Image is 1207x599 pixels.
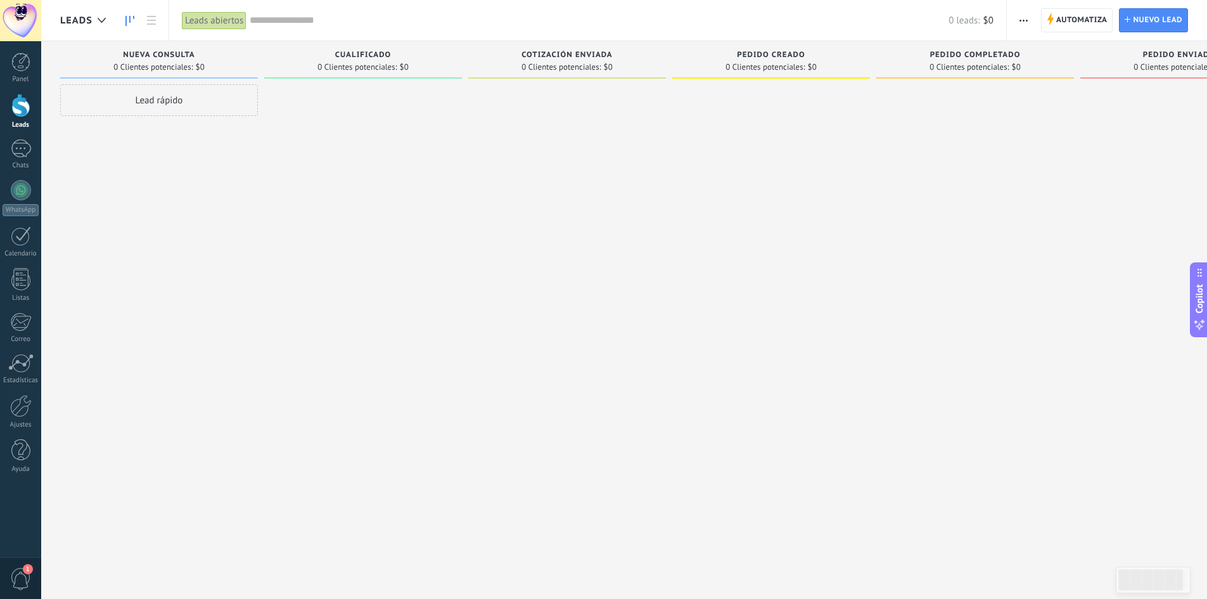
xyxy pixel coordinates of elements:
a: Leads [119,8,141,33]
div: Ajustes [3,421,39,429]
div: Lead rápido [60,84,258,116]
div: Panel [3,75,39,84]
span: 0 Clientes potenciales: [317,63,397,71]
div: WhatsApp [3,204,39,216]
div: Leads [3,121,39,129]
span: $0 [808,63,817,71]
div: Pedido creado [679,51,864,61]
span: $0 [400,63,409,71]
div: Chats [3,162,39,170]
a: Automatiza [1041,8,1113,32]
div: Estadísticas [3,377,39,385]
div: Correo [3,335,39,344]
span: Nueva consulta [123,51,195,60]
div: Nueva consulta [67,51,252,61]
a: Nuevo lead [1119,8,1188,32]
span: $0 [604,63,613,71]
span: Cualificado [335,51,392,60]
div: Pedido completado [883,51,1068,61]
span: Copilot [1193,284,1206,313]
div: Listas [3,294,39,302]
span: Cotización enviada [521,51,613,60]
span: $0 [1012,63,1021,71]
div: Cotización enviada [475,51,660,61]
div: Ayuda [3,465,39,473]
span: Pedido completado [930,51,1021,60]
a: Lista [141,8,162,33]
span: 1 [23,564,33,574]
span: 0 Clientes potenciales: [521,63,601,71]
div: Calendario [3,250,39,258]
span: 0 leads: [948,15,980,27]
span: $0 [196,63,205,71]
span: 0 Clientes potenciales: [725,63,805,71]
span: Leads [60,15,93,27]
span: Automatiza [1056,9,1108,32]
span: 0 Clientes potenciales: [929,63,1009,71]
span: Nuevo lead [1133,9,1182,32]
button: Más [1014,8,1033,32]
span: Pedido creado [737,51,805,60]
div: Cualificado [271,51,456,61]
span: 0 Clientes potenciales: [113,63,193,71]
div: Leads abiertos [182,11,246,30]
span: $0 [983,15,993,27]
